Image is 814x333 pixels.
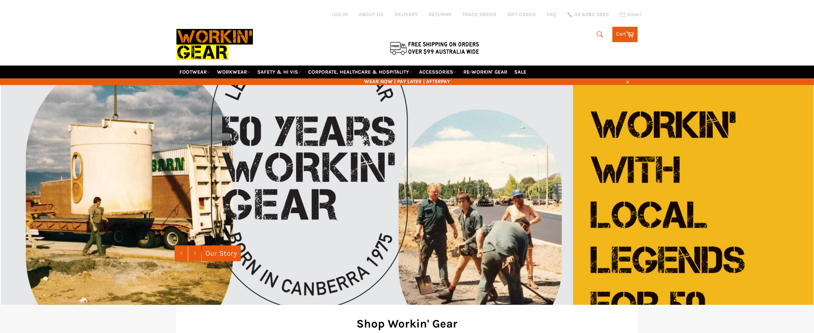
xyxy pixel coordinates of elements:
a: ABOUT US [359,11,384,18]
a: SALE [511,66,529,78]
a: TRACK ORDER [462,11,496,18]
img: Workin Gear leaders in Workwear, Safety Boots, PPE, Uniforms. Australia's No.1 in Workwear [176,24,253,65]
span: Email [627,12,641,17]
a: WORKWEAR [214,66,253,78]
a: RETURNS [429,11,451,18]
a: CORPORATE, HEALTHCARE & HOSPITALITY [305,66,415,78]
a: Log in [332,11,348,18]
a: DELIVERY [395,11,418,18]
a: 02 6280 5885 [567,12,609,17]
a: Our Story [202,245,241,261]
img: Flat $9.95 shipping Australia wide [389,40,480,56]
a: GIFT CARDS [507,11,536,18]
a: Cart [612,27,638,42]
a: FOOTWEAR [176,66,213,78]
a: SAFETY & HI VIS [254,66,304,78]
a: FAQ [547,11,556,18]
a: RE-WORKIN' GEAR [460,66,510,78]
a: Email [620,12,641,18]
a: ACCESSORIES [416,66,459,78]
h2: Shop Workin' Gear [187,316,627,332]
span: WEAR NOW | PAY LATER | AFTERPAY [176,78,638,85]
span: 02 6280 5885 [574,12,609,17]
